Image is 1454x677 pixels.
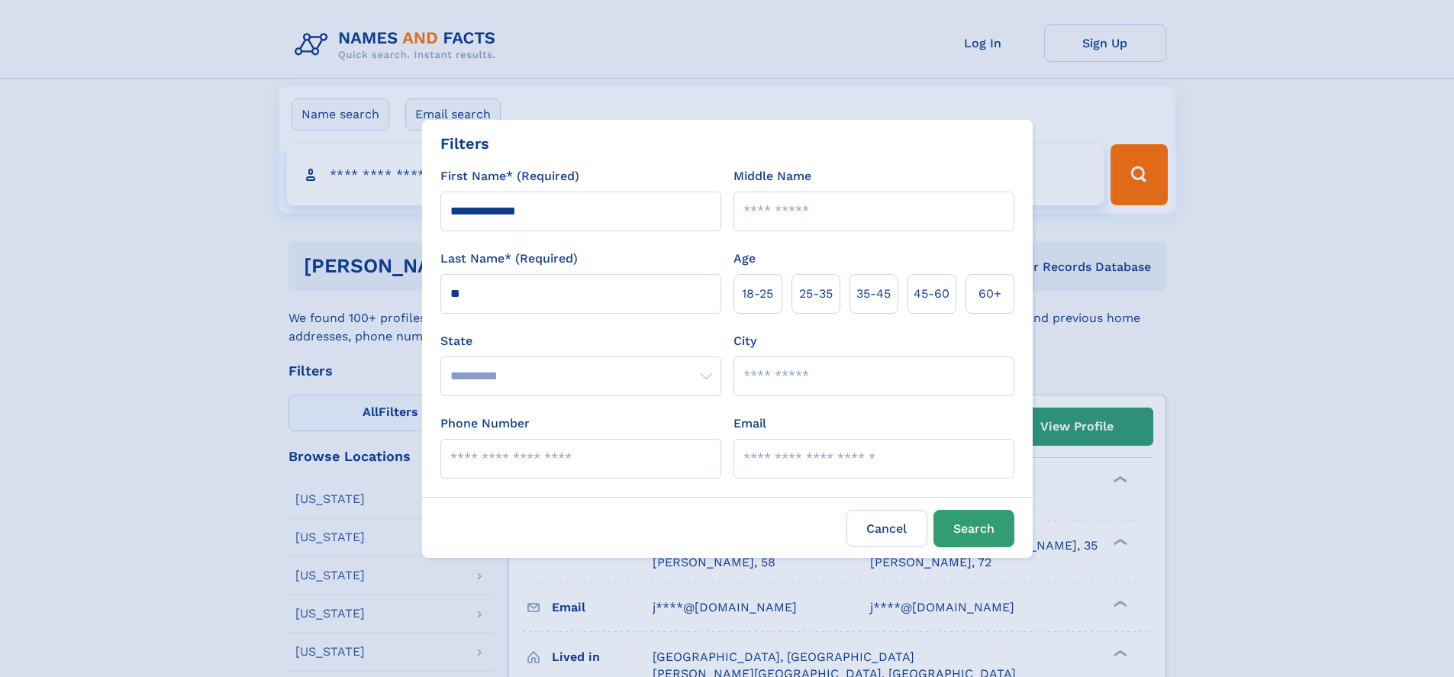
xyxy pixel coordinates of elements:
span: 25‑35 [799,285,833,303]
label: Middle Name [733,167,811,185]
div: Filters [440,132,489,155]
label: First Name* (Required) [440,167,579,185]
label: Phone Number [440,414,530,433]
label: City [733,332,756,350]
label: Age [733,250,756,268]
button: Search [933,510,1014,547]
label: Last Name* (Required) [440,250,578,268]
label: State [440,332,721,350]
span: 18‑25 [742,285,773,303]
label: Cancel [846,510,927,547]
label: Email [733,414,766,433]
span: 60+ [978,285,1001,303]
span: 35‑45 [856,285,891,303]
span: 45‑60 [914,285,949,303]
